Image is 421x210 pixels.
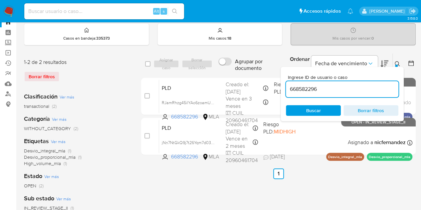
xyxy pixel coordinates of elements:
[24,7,184,16] input: Buscar usuario o caso...
[163,8,165,14] span: s
[409,8,416,15] a: Salir
[369,8,407,14] p: nicolas.fernandezallen@mercadolibre.com
[347,8,353,14] a: Notificaciones
[304,8,341,15] span: Accesos rápidos
[154,8,159,14] span: Alt
[168,7,181,16] button: search-icon
[407,16,418,21] span: 3.158.0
